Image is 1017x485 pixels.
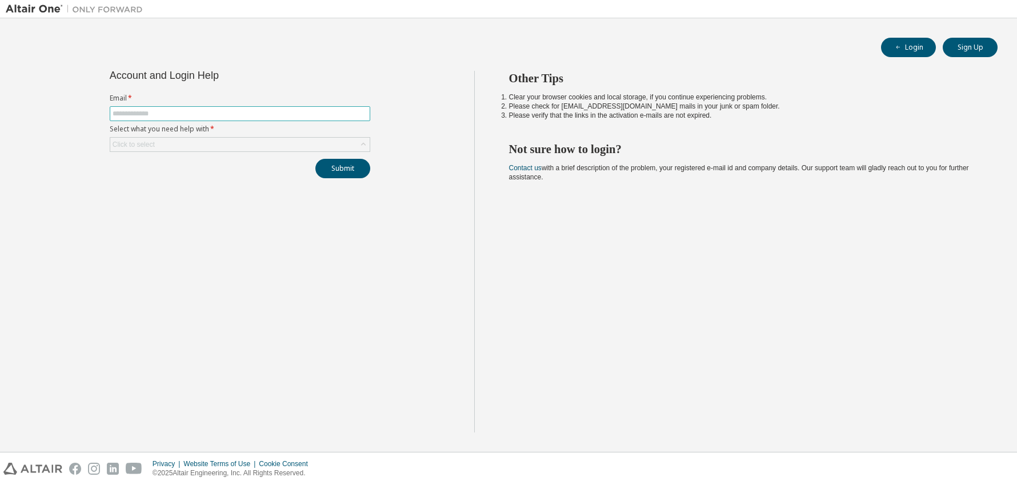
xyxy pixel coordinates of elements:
div: Click to select [113,140,155,149]
img: instagram.svg [88,463,100,475]
div: Privacy [153,459,183,468]
div: Website Terms of Use [183,459,259,468]
div: Click to select [110,138,370,151]
button: Submit [315,159,370,178]
label: Email [110,94,370,103]
div: Account and Login Help [110,71,318,80]
button: Sign Up [943,38,998,57]
img: youtube.svg [126,463,142,475]
li: Please check for [EMAIL_ADDRESS][DOMAIN_NAME] mails in your junk or spam folder. [509,102,978,111]
img: Altair One [6,3,149,15]
span: with a brief description of the problem, your registered e-mail id and company details. Our suppo... [509,164,969,181]
img: facebook.svg [69,463,81,475]
a: Contact us [509,164,542,172]
li: Clear your browser cookies and local storage, if you continue experiencing problems. [509,93,978,102]
p: © 2025 Altair Engineering, Inc. All Rights Reserved. [153,468,315,478]
img: linkedin.svg [107,463,119,475]
img: altair_logo.svg [3,463,62,475]
div: Cookie Consent [259,459,314,468]
button: Login [881,38,936,57]
label: Select what you need help with [110,125,370,134]
h2: Not sure how to login? [509,142,978,157]
li: Please verify that the links in the activation e-mails are not expired. [509,111,978,120]
h2: Other Tips [509,71,978,86]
